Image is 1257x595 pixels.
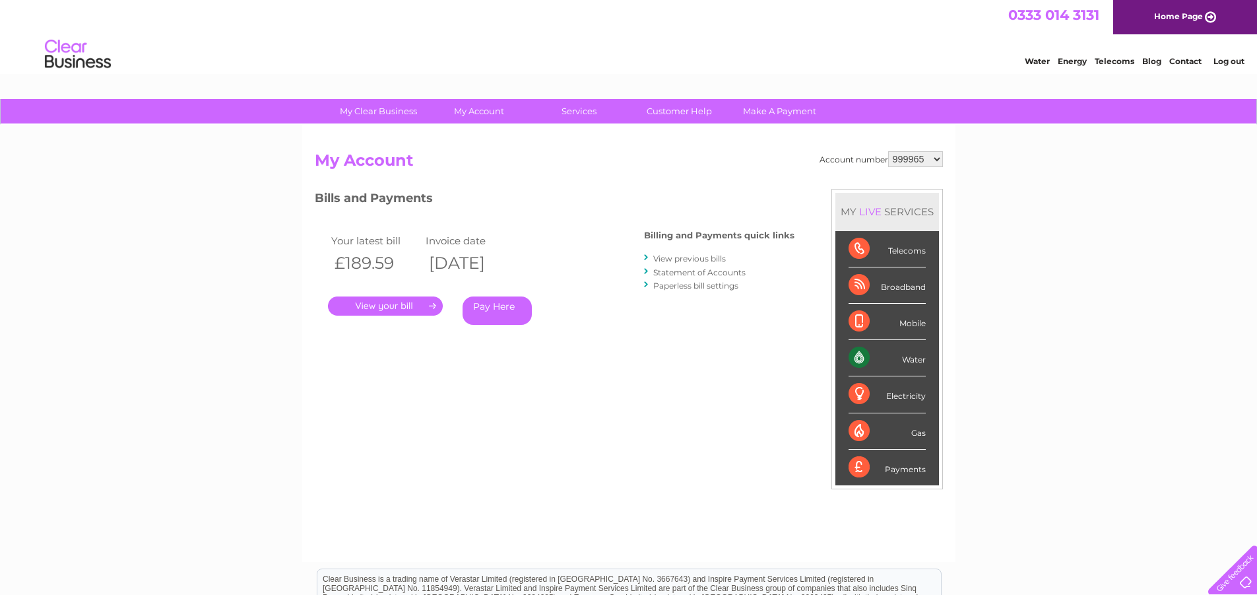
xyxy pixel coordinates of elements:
th: £189.59 [328,250,423,277]
td: Invoice date [422,232,517,250]
div: Broadband [849,267,926,304]
div: Gas [849,413,926,450]
div: LIVE [856,205,884,218]
div: Water [849,340,926,376]
a: 0333 014 3131 [1008,7,1099,23]
a: Pay Here [463,297,532,325]
a: Telecoms [1095,56,1134,66]
div: MY SERVICES [835,193,939,230]
a: Contact [1169,56,1202,66]
a: Statement of Accounts [653,267,746,277]
a: Paperless bill settings [653,281,738,291]
img: logo.png [44,34,112,75]
a: Log out [1213,56,1244,66]
div: Electricity [849,376,926,413]
div: Telecoms [849,231,926,267]
a: . [328,297,443,316]
div: Account number [820,151,943,167]
h4: Billing and Payments quick links [644,230,794,240]
a: Customer Help [625,99,734,123]
h2: My Account [315,151,943,176]
a: View previous bills [653,254,726,263]
a: Make A Payment [725,99,834,123]
a: Services [525,99,633,123]
div: Mobile [849,304,926,340]
div: Clear Business is a trading name of Verastar Limited (registered in [GEOGRAPHIC_DATA] No. 3667643... [317,7,941,64]
h3: Bills and Payments [315,189,794,212]
div: Payments [849,450,926,485]
td: Your latest bill [328,232,423,250]
a: Water [1025,56,1050,66]
a: Blog [1142,56,1161,66]
a: My Clear Business [324,99,433,123]
a: Energy [1058,56,1087,66]
a: My Account [424,99,533,123]
th: [DATE] [422,250,517,277]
